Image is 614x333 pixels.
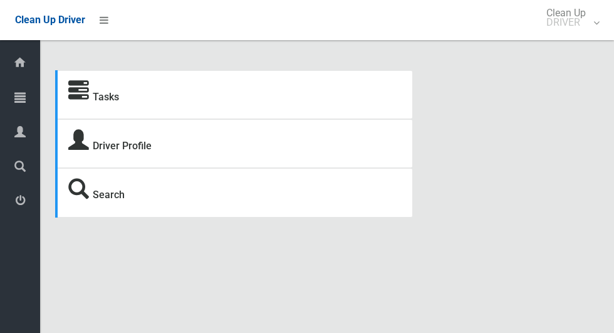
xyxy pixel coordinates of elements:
[540,8,598,27] span: Clean Up
[93,189,125,201] a: Search
[546,18,586,27] small: DRIVER
[93,140,152,152] a: Driver Profile
[15,11,85,29] a: Clean Up Driver
[15,14,85,26] span: Clean Up Driver
[93,91,119,103] a: Tasks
